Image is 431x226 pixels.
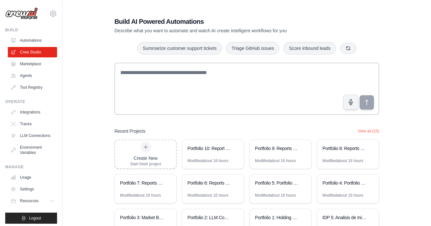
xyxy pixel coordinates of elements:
[5,99,57,104] div: Operate
[255,180,300,186] div: Portfolio 5: Portfolio Management Strategy Automation
[20,198,38,203] span: Resources
[8,47,57,57] a: Crew Studio
[187,180,232,186] div: Portfolio 6: Reports 1 - Portfolio Optimization - Automation 1: Initiative Lists
[187,214,232,221] div: Portfolio 2: LLM Competitive Intelligence Automation
[8,130,57,141] a: LLM Connections
[8,70,57,81] a: Agents
[255,193,296,198] div: Modified about 16 hours
[398,195,431,226] div: Widget de chat
[187,193,228,198] div: Modified about 16 hours
[5,8,38,20] img: Logo
[255,214,300,221] div: Portfolio 1: Holding Company Structure Analyzer
[187,145,232,152] div: Portfolio 10: Report 5 - TSR and EVA overall impact
[8,184,57,194] a: Settings
[120,214,165,221] div: Portfolio 3: Market Behavior Analytics Platform
[226,42,279,54] button: Triage GitHub issues
[114,17,334,26] h1: Build AI Powered Automations
[322,193,363,198] div: Modified about 16 hours
[322,214,367,221] div: IDP 5: Analisis de Iniciativas - Casos de Exito y Evaluacion EVA
[29,216,41,221] span: Logout
[358,128,379,134] button: View all (15)
[255,145,300,152] div: Portfolio 9: Reports 4 - Portfolio Investment Roadmap Generator
[8,82,57,93] a: Tool Registry
[5,164,57,170] div: Manage
[283,42,336,54] button: Score inbound leads
[8,119,57,129] a: Traces
[137,42,222,54] button: Summarize customer support tickets
[322,158,363,163] div: Modified about 16 hours
[8,35,57,46] a: Automations
[322,180,367,186] div: Portfolio 4: Portfolio and competitors table consolidator
[255,158,296,163] div: Modified about 16 hours
[187,158,228,163] div: Modified about 16 hours
[340,43,356,54] button: Get new suggestions
[8,196,57,206] button: Resources
[130,161,161,167] div: Start fresh project
[5,213,57,224] button: Logout
[8,107,57,117] a: Integrations
[5,27,57,33] div: Build
[8,59,57,69] a: Marketplace
[322,145,367,152] div: Portfolio 8: Reports 3 - Portfolio Investment Optimization Reports Generator
[8,142,57,158] a: Environment Variables
[114,128,145,134] h3: Recent Projects
[120,193,161,198] div: Modified about 16 hours
[8,172,57,183] a: Usage
[398,195,431,226] iframe: Chat Widget
[114,27,334,34] p: Describe what you want to automate and watch AI create intelligent workflows for you
[343,95,358,110] button: Click to speak your automation idea
[120,180,165,186] div: Portfolio 7: Reports 2 - Initiatives KPIs
[130,155,161,161] div: Create New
